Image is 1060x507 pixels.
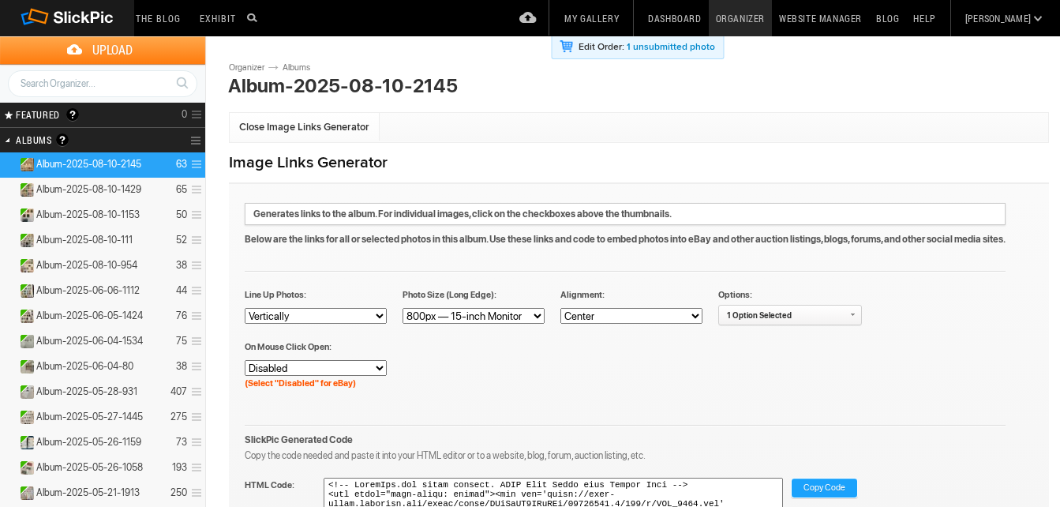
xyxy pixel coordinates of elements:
span: On Mouse Click Open: [245,340,324,357]
span: (Select "Disabled" for eBay) [245,376,324,393]
ins: Public Album [13,385,35,399]
a: Expand [2,360,17,372]
span: Line Up Photos: [245,287,324,305]
span: Options: [718,287,797,305]
a: Expand [2,259,17,271]
span: HTML Code: [245,478,324,495]
a: Expand [2,310,17,321]
h3: SlickPic Generated Code [245,257,876,446]
p: Copy the code needed and paste it into your HTML editor or to a website, blog, forum, auction lis... [245,449,876,462]
p: Generates links to the album. For individual images, click on the checkboxes above the thumbnails. [245,203,1006,225]
span: Album-2025-05-21-1913 [36,486,140,499]
ins: Public Album [13,360,35,374]
ins: Public Album [13,234,35,247]
span: Album-2025-08-10-954 [36,259,137,272]
a: Expand [2,411,17,422]
ins: Public Album [13,183,35,197]
span: Alignment: [560,287,639,305]
span: Album-2025-06-06-1112 [36,284,140,297]
a: Expand [2,234,17,246]
span: Photo Size (Long Edge): [403,287,481,305]
ins: Public Album [13,436,35,449]
a: Albums [279,62,326,74]
span: Album-2025-08-10-2145 [36,158,141,171]
a: Expand [2,385,17,397]
ins: Public Album [13,158,35,171]
a: Expand [2,208,17,220]
span: Album-2025-05-26-1058 [36,461,143,474]
span: Album-2025-05-27-1445 [36,411,143,423]
span: Album-2025-05-26-1159 [36,436,141,449]
span: Upload [19,36,205,64]
span: Album-2025-08-10-111 [36,234,133,246]
span: Album-2025-06-04-80 [36,360,133,373]
a: Search [167,69,197,96]
span: Copy Code [803,479,845,499]
ins: Public Album [13,259,35,272]
ins: Public Album [13,284,35,298]
ins: Public Album [13,310,35,323]
span: Close Image Links Generator [239,121,369,133]
span: Album-2025-05-28-931 [36,385,137,398]
h2: Albums [16,128,148,152]
span: Album-2025-06-04-1534 [36,335,143,347]
span: 1 Option Selected [719,310,792,320]
a: Expand [2,436,17,448]
input: Search Organizer... [8,70,197,97]
a: Expand [2,284,17,296]
span: FEATURED [11,108,60,121]
a: Collapse [2,158,17,170]
a: Expand [2,486,17,498]
h1: Image Links Generator [229,143,1049,182]
a: Expand [2,461,17,473]
b: Edit Order: [579,41,624,53]
ins: Public Album [13,461,35,475]
a: Expand [2,335,17,347]
a: Close Image Links Generator [230,113,380,141]
ins: Public Album [13,208,35,222]
span: Album-2025-06-05-1424 [36,310,143,322]
a: 1 unsubmitted photo [627,41,715,53]
p: Below are the links for all or selected photos in this album. Use these links and code to embed p... [245,233,1006,246]
ins: Public Album [13,335,35,348]
ins: Public Album [13,411,35,424]
ins: Public Album [13,486,35,500]
span: Album-2025-08-10-1429 [36,183,141,196]
input: Search photos on SlickPic... [245,8,264,27]
span: Album-2025-08-10-1153 [36,208,140,221]
a: Expand [2,183,17,195]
